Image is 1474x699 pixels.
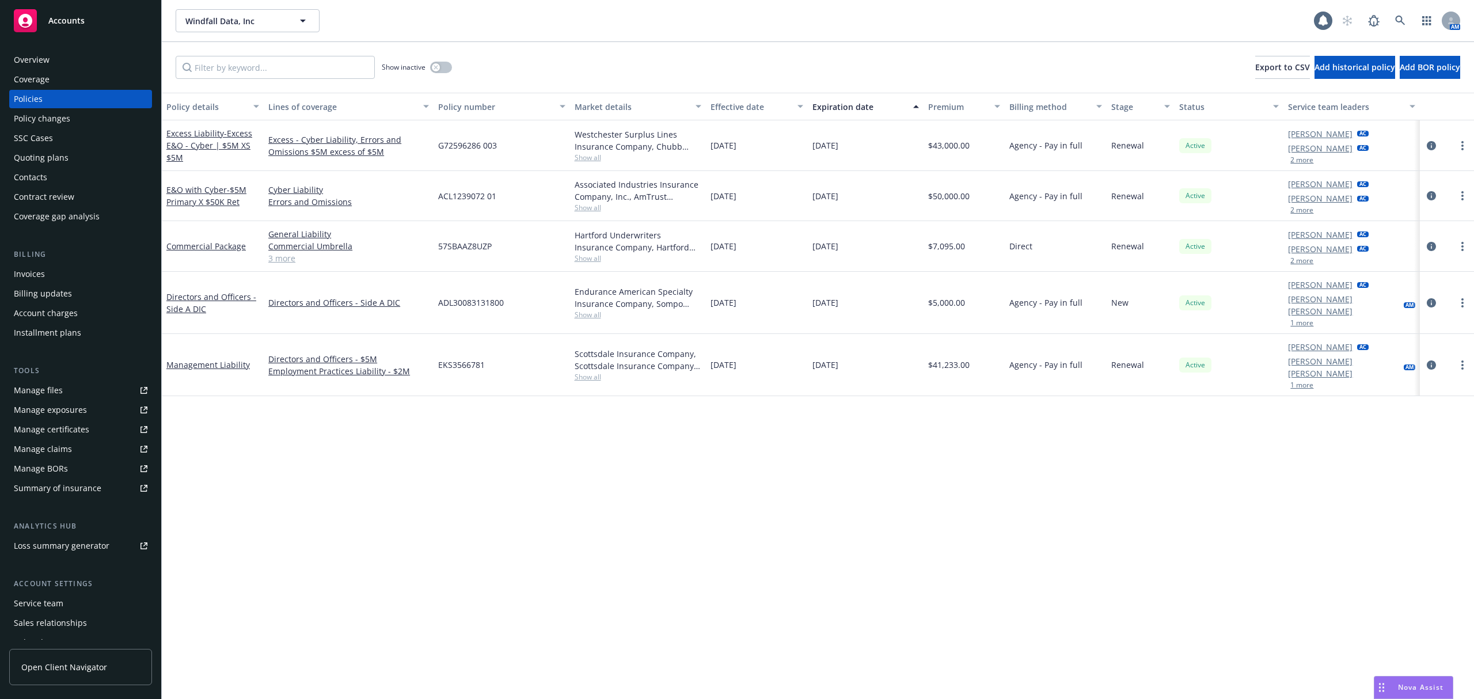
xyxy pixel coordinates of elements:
a: Errors and Omissions [268,196,429,208]
button: Premium [924,93,1005,120]
a: [PERSON_NAME] [1288,243,1353,255]
button: Add historical policy [1315,56,1395,79]
a: Contacts [9,168,152,187]
span: G72596286 003 [438,139,497,151]
a: Manage exposures [9,401,152,419]
a: [PERSON_NAME] [1288,279,1353,291]
a: [PERSON_NAME] [PERSON_NAME] [1288,293,1399,317]
a: Manage claims [9,440,152,458]
div: Quoting plans [14,149,69,167]
a: 3 more [268,252,429,264]
span: Show all [575,372,701,382]
div: Service team [14,594,63,613]
span: Add historical policy [1315,62,1395,73]
span: [DATE] [812,139,838,151]
span: ADL30083131800 [438,297,504,309]
a: Employment Practices Liability - $2M [268,365,429,377]
a: more [1456,189,1469,203]
a: Account charges [9,304,152,322]
a: Cyber Liability [268,184,429,196]
a: Quoting plans [9,149,152,167]
a: Summary of insurance [9,479,152,497]
button: Windfall Data, Inc [176,9,320,32]
div: Contract review [14,188,74,206]
button: Add BOR policy [1400,56,1460,79]
a: [PERSON_NAME] [PERSON_NAME] [1288,355,1399,379]
div: Contacts [14,168,47,187]
span: EKS3566781 [438,359,485,371]
span: Direct [1009,240,1032,252]
a: circleInformation [1424,358,1438,372]
div: Policy changes [14,109,70,128]
div: Policies [14,90,43,108]
a: Directors and Officers - $5M [268,353,429,365]
span: Agency - Pay in full [1009,359,1082,371]
a: Loss summary generator [9,537,152,555]
div: Associated Industries Insurance Company, Inc., AmTrust Financial Services, RT Specialty Insurance... [575,178,701,203]
a: Report a Bug [1362,9,1385,32]
a: [PERSON_NAME] [1288,128,1353,140]
button: Lines of coverage [264,93,434,120]
span: [DATE] [711,190,736,202]
div: SSC Cases [14,129,53,147]
button: Expiration date [808,93,924,120]
span: Agency - Pay in full [1009,190,1082,202]
a: circleInformation [1424,240,1438,253]
span: Show all [575,310,701,320]
span: Export to CSV [1255,62,1310,73]
button: 2 more [1290,157,1313,164]
div: Lines of coverage [268,101,416,113]
div: Westchester Surplus Lines Insurance Company, Chubb Group, RT Specialty Insurance Services, LLC (R... [575,128,701,153]
span: Windfall Data, Inc [185,15,285,27]
div: Service team leaders [1288,101,1402,113]
a: more [1456,139,1469,153]
div: Policy details [166,101,246,113]
span: Nova Assist [1398,682,1443,692]
div: Account charges [14,304,78,322]
button: 2 more [1290,257,1313,264]
a: Management Liability [166,359,250,370]
div: Billing [9,249,152,260]
span: Active [1184,360,1207,370]
div: Billing updates [14,284,72,303]
span: Show all [575,203,701,212]
a: [PERSON_NAME] [1288,178,1353,190]
div: Tools [9,365,152,377]
div: Related accounts [14,633,80,652]
a: Start snowing [1336,9,1359,32]
a: circleInformation [1424,189,1438,203]
div: Stage [1111,101,1157,113]
span: $50,000.00 [928,190,970,202]
span: $7,095.00 [928,240,965,252]
a: Search [1389,9,1412,32]
a: Invoices [9,265,152,283]
a: more [1456,240,1469,253]
button: Status [1175,93,1283,120]
a: Policy changes [9,109,152,128]
div: Market details [575,101,689,113]
span: Open Client Navigator [21,661,107,673]
a: Installment plans [9,324,152,342]
span: $41,233.00 [928,359,970,371]
a: more [1456,358,1469,372]
a: Coverage gap analysis [9,207,152,226]
div: Premium [928,101,988,113]
a: Related accounts [9,633,152,652]
button: Effective date [706,93,808,120]
button: Policy number [434,93,569,120]
span: Active [1184,241,1207,252]
div: Manage files [14,381,63,400]
a: SSC Cases [9,129,152,147]
button: Service team leaders [1283,93,1419,120]
button: Policy details [162,93,264,120]
a: [PERSON_NAME] [1288,229,1353,241]
a: Manage files [9,381,152,400]
span: New [1111,297,1129,309]
a: Overview [9,51,152,69]
a: Directors and Officers - Side A DIC [166,291,256,314]
a: Commercial Umbrella [268,240,429,252]
span: Renewal [1111,139,1144,151]
span: Renewal [1111,359,1144,371]
a: Switch app [1415,9,1438,32]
